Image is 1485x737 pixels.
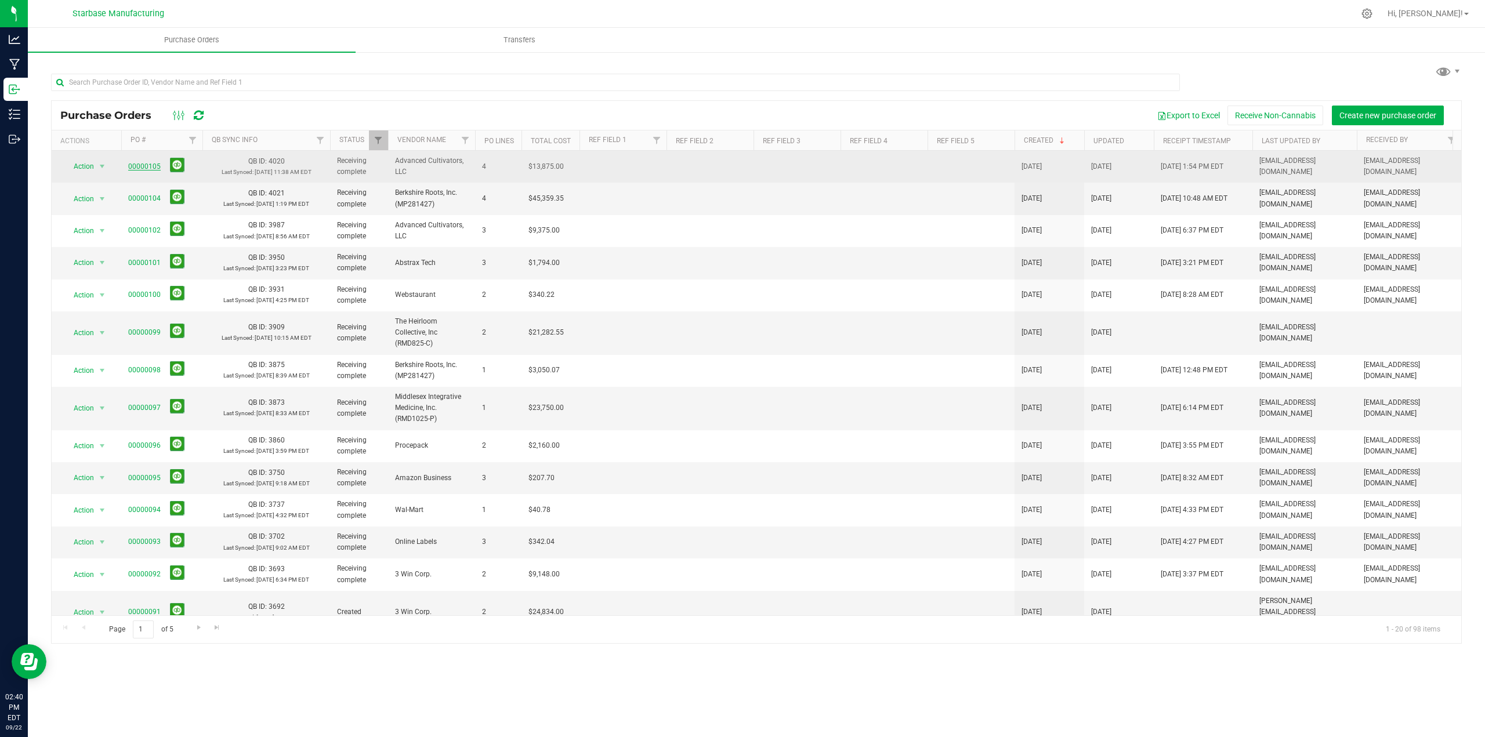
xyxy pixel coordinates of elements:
[223,544,255,551] span: Last Synced:
[63,470,95,486] span: Action
[223,372,255,379] span: Last Synced:
[223,265,255,271] span: Last Synced:
[95,362,110,379] span: select
[1339,111,1436,120] span: Create new purchase order
[1091,257,1111,268] span: [DATE]
[256,265,309,271] span: [DATE] 3:23 PM EDT
[1022,504,1042,515] span: [DATE]
[128,404,161,412] a: 00000097
[1227,106,1323,125] button: Receive Non-Cannabis
[482,161,515,172] span: 4
[1091,607,1111,618] span: [DATE]
[484,137,514,145] a: PO Lines
[9,133,20,145] inline-svg: Outbound
[482,365,515,376] span: 1
[269,500,285,509] span: 3737
[256,201,309,207] span: [DATE] 1:19 PM EDT
[1259,499,1350,521] span: [EMAIL_ADDRESS][DOMAIN_NAME]
[128,538,161,546] a: 00000093
[223,410,255,416] span: Last Synced:
[395,360,468,382] span: Berkshire Roots, Inc. (MP281427)
[248,602,267,611] span: QB ID:
[395,504,468,515] span: Wal-Mart
[1091,365,1111,376] span: [DATE]
[456,130,475,150] a: Filter
[528,327,564,338] span: $21,282.55
[1022,569,1042,580] span: [DATE]
[269,469,285,477] span: 3750
[9,34,20,45] inline-svg: Analytics
[1259,467,1350,489] span: [EMAIL_ADDRESS][DOMAIN_NAME]
[269,436,285,444] span: 3860
[482,225,515,236] span: 3
[482,569,515,580] span: 2
[337,467,381,489] span: Receiving complete
[676,137,713,145] a: Ref Field 2
[256,410,310,416] span: [DATE] 8:33 AM EDT
[528,289,555,300] span: $340.22
[63,158,95,175] span: Action
[95,567,110,583] span: select
[1091,225,1111,236] span: [DATE]
[1364,435,1454,457] span: [EMAIL_ADDRESS][DOMAIN_NAME]
[337,284,381,306] span: Receiving complete
[223,614,255,620] span: Last Synced:
[128,506,161,514] a: 00000094
[1259,360,1350,382] span: [EMAIL_ADDRESS][DOMAIN_NAME]
[1364,563,1454,585] span: [EMAIL_ADDRESS][DOMAIN_NAME]
[1161,161,1223,172] span: [DATE] 1:54 PM EDT
[1259,252,1350,274] span: [EMAIL_ADDRESS][DOMAIN_NAME]
[99,620,183,638] span: Page of 5
[60,137,117,145] div: Actions
[482,193,515,204] span: 4
[1091,473,1111,484] span: [DATE]
[255,169,312,175] span: [DATE] 11:38 AM EDT
[1024,136,1067,144] a: Created
[128,226,161,234] a: 00000102
[528,440,560,451] span: $2,160.00
[9,108,20,120] inline-svg: Inventory
[337,563,381,585] span: Receiving complete
[248,253,267,262] span: QB ID:
[395,257,468,268] span: Abstrax Tech
[128,194,161,202] a: 00000104
[248,436,267,444] span: QB ID:
[255,335,312,341] span: [DATE] 10:15 AM EDT
[1091,504,1111,515] span: [DATE]
[589,136,626,144] a: Ref Field 1
[1366,136,1408,144] a: Received By
[128,291,161,299] a: 00000100
[528,504,550,515] span: $40.78
[482,402,515,413] span: 1
[95,470,110,486] span: select
[95,287,110,303] span: select
[1259,596,1350,629] span: [PERSON_NAME][EMAIL_ADDRESS][DOMAIN_NAME]
[1022,365,1042,376] span: [DATE]
[1161,365,1227,376] span: [DATE] 12:48 PM EDT
[95,255,110,271] span: select
[63,287,95,303] span: Action
[337,360,381,382] span: Receiving complete
[337,252,381,274] span: Receiving complete
[1364,467,1454,489] span: [EMAIL_ADDRESS][DOMAIN_NAME]
[356,28,683,52] a: Transfers
[256,576,309,583] span: [DATE] 6:34 PM EDT
[337,531,381,553] span: Receiving complete
[395,316,468,350] span: The Heirloom Collective, Inc (RMD825-C)
[5,692,23,723] p: 02:40 PM EDT
[1022,607,1042,618] span: [DATE]
[269,398,285,406] span: 3873
[269,532,285,540] span: 3702
[647,130,667,150] a: Filter
[395,536,468,547] span: Online Labels
[1022,289,1042,300] span: [DATE]
[1022,440,1042,451] span: [DATE]
[269,361,285,369] span: 3875
[269,221,285,229] span: 3987
[395,391,468,425] span: Middlesex Integrative Medicine, Inc. (RMD1025-P)
[63,325,95,341] span: Action
[482,536,515,547] span: 3
[148,35,235,45] span: Purchase Orders
[63,567,95,583] span: Action
[190,620,207,636] a: Go to the next page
